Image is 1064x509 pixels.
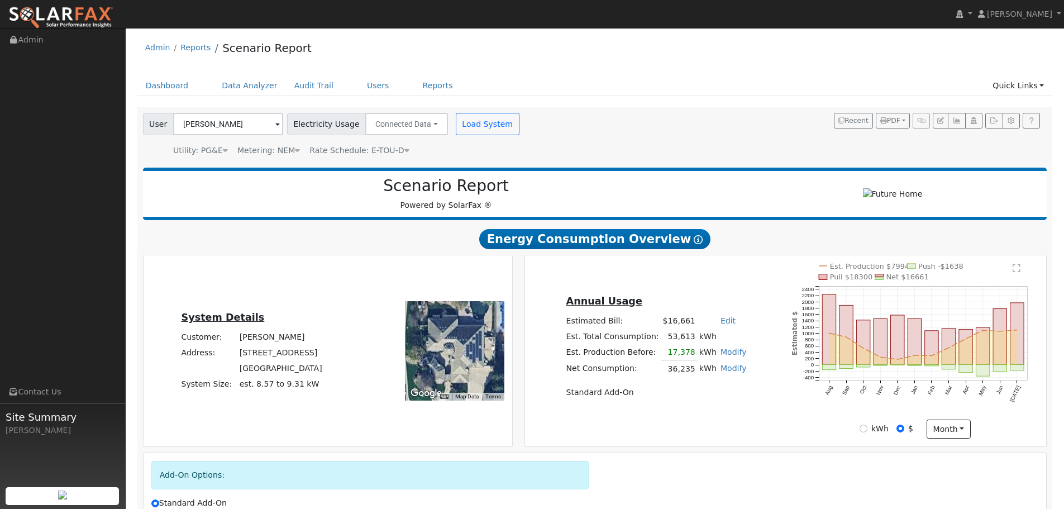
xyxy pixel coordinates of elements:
[891,315,904,365] rect: onclick=""
[455,393,479,401] button: Map Data
[893,384,902,396] text: Dec
[959,329,972,364] rect: onclick=""
[822,294,836,365] rect: onclick=""
[802,311,814,317] text: 1600
[237,329,324,345] td: [PERSON_NAME]
[863,188,923,200] img: Future Home
[802,299,814,305] text: 2000
[408,386,445,401] a: Open this area in Google Maps (opens a new window)
[697,361,718,377] td: kWh
[173,113,283,135] input: Select a User
[721,316,736,325] a: Edit
[976,365,990,377] rect: onclick=""
[151,500,159,507] input: Standard Add-On
[886,273,929,281] text: Net $16661
[944,384,953,396] text: Mar
[857,320,870,365] rect: onclick=""
[287,113,366,135] span: Electricity Usage
[875,384,885,396] text: Nov
[805,336,814,342] text: 800
[182,312,265,323] u: System Details
[661,361,697,377] td: 36,235
[802,286,814,292] text: 2400
[845,336,847,338] circle: onclick=""
[721,348,747,356] a: Modify
[154,177,738,196] h2: Scenario Report
[977,384,987,397] text: May
[309,146,409,155] span: Alias: H2ETOUDN
[802,317,814,324] text: 1400
[942,329,956,365] rect: onclick=""
[982,329,984,331] circle: onclick=""
[984,75,1052,96] a: Quick Links
[993,309,1006,365] rect: onclick=""
[802,324,814,330] text: 1200
[985,113,1003,129] button: Export Interval Data
[8,6,113,30] img: SolarFax
[661,313,697,329] td: $16,661
[948,347,950,349] circle: onclick=""
[925,365,938,366] rect: onclick=""
[6,425,120,436] div: [PERSON_NAME]
[485,393,501,399] a: Terms (opens in new tab)
[179,345,237,360] td: Address:
[839,305,853,364] rect: onclick=""
[828,332,831,334] circle: onclick=""
[180,43,211,52] a: Reports
[914,354,916,356] circle: onclick=""
[805,349,814,355] text: 400
[151,497,227,509] label: Standard Add-On
[999,330,1001,332] circle: onclick=""
[408,386,445,401] img: Google
[213,75,286,96] a: Data Analyzer
[948,113,965,129] button: Multi-Series Graph
[1009,384,1022,403] text: [DATE]
[286,75,342,96] a: Audit Trail
[6,410,120,425] span: Site Summary
[365,113,448,135] button: Connected Data
[1003,113,1020,129] button: Settings
[896,425,904,432] input: $
[145,43,170,52] a: Admin
[822,365,836,370] rect: onclick=""
[830,273,873,281] text: Pull $18300
[151,461,589,489] div: Add-On Options:
[927,384,936,396] text: Feb
[137,75,197,96] a: Dashboard
[993,365,1006,372] rect: onclick=""
[910,384,919,395] text: Jan
[802,305,814,311] text: 1800
[995,384,1005,395] text: Jun
[661,329,697,345] td: 53,613
[987,9,1052,18] span: [PERSON_NAME]
[1016,329,1018,331] circle: onclick=""
[237,361,324,377] td: [GEOGRAPHIC_DATA]
[965,337,967,340] circle: onclick=""
[803,374,814,380] text: -400
[931,355,933,357] circle: onclick=""
[874,365,887,366] rect: onclick=""
[965,113,982,129] button: Login As
[880,356,882,358] circle: onclick=""
[834,113,873,129] button: Recent
[1010,365,1024,370] rect: onclick=""
[925,331,938,365] rect: onclick=""
[908,318,921,365] rect: onclick=""
[173,145,228,156] div: Utility: PG&E
[791,311,799,355] text: Estimated $
[721,364,747,373] a: Modify
[805,355,814,361] text: 200
[1013,264,1020,273] text: 
[830,262,909,270] text: Est. Production $7994
[876,113,910,129] button: PDF
[661,345,697,361] td: 17,378
[927,420,971,439] button: month
[908,365,921,366] rect: onclick=""
[440,393,448,401] button: Keyboard shortcuts
[237,377,324,392] td: System Size
[811,361,814,368] text: 0
[179,329,237,345] td: Customer:
[874,318,887,364] rect: onclick=""
[862,347,865,349] circle: onclick=""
